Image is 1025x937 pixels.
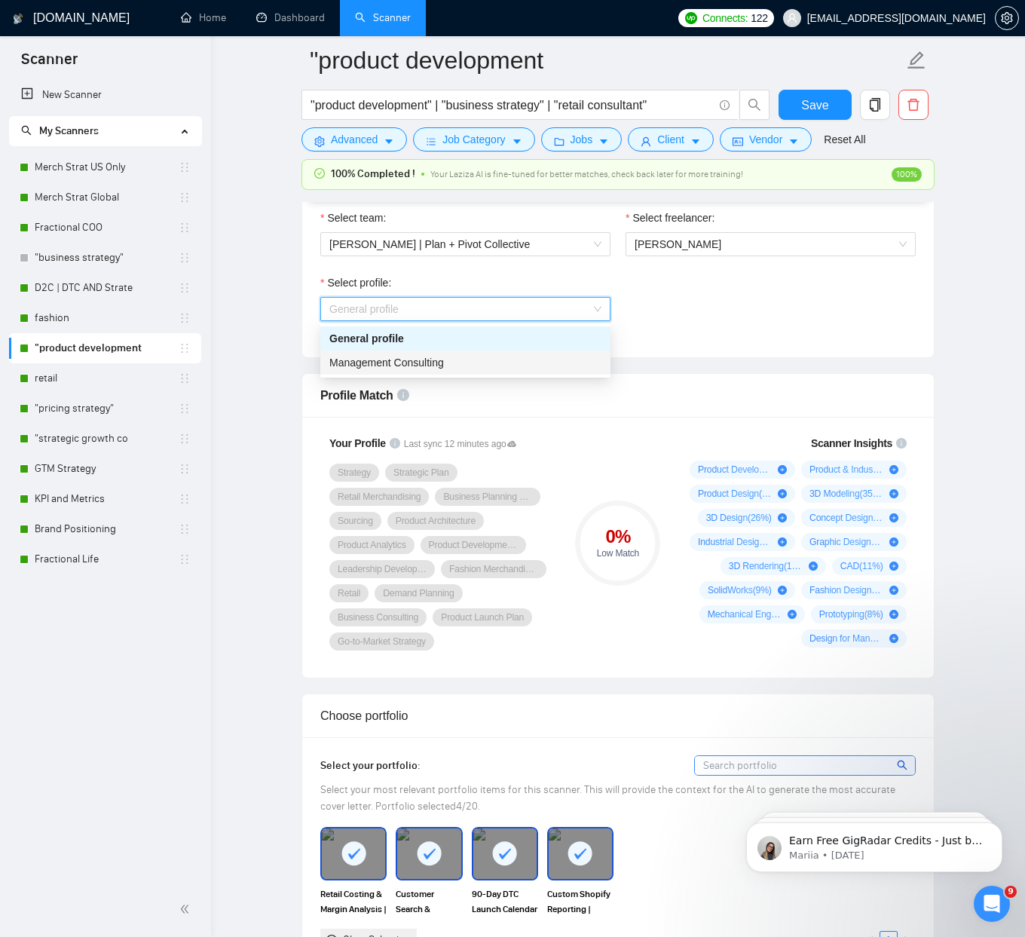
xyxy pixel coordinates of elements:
a: fashion [35,303,179,333]
span: Retail Costing & Margin Analysis | Kitting Strategy for Growth [320,886,387,917]
a: searchScanner [355,11,411,24]
div: General profile [329,330,601,347]
span: Retail [338,587,360,599]
a: retail [35,363,179,393]
li: "product development [9,333,201,363]
span: Julie | Plan + Pivot Collective [329,233,601,256]
span: holder [179,222,191,234]
li: GTM Strategy [9,454,201,484]
div: General profile [320,326,610,351]
li: "business strategy" [9,243,201,273]
iframe: Intercom live chat [974,886,1010,922]
span: Fashion Merchandising [449,563,538,575]
span: search [740,98,769,112]
img: logo [13,7,23,31]
a: homeHome [181,11,226,24]
span: plus-circle [889,610,898,619]
span: Go-to-Market Strategy [338,635,426,648]
a: Reset All [824,131,865,148]
span: search [21,125,32,136]
span: Graphic Design ( 14 %) [809,536,883,548]
a: dashboardDashboard [256,11,325,24]
span: 3D Modeling ( 35 %) [809,488,883,500]
label: Select team: [320,210,386,226]
span: Business Consulting [338,611,418,623]
button: search [739,90,770,120]
img: upwork-logo.png [685,12,697,24]
span: Mechanical Engineering ( 8 %) [708,608,782,620]
a: Brand Positioning [35,514,179,544]
input: Search portfolio [695,756,915,775]
span: plus-circle [889,537,898,547]
span: Select your portfolio: [320,759,421,772]
span: search [897,757,910,773]
li: D2C | DTC AND Strate [9,273,201,303]
button: Save [779,90,852,120]
span: plus-circle [778,465,787,474]
span: Fashion Design ( 8 %) [809,584,883,596]
span: Product Analytics [338,539,406,551]
span: plus-circle [889,586,898,595]
span: caret-down [690,136,701,147]
span: Advanced [331,131,378,148]
li: Brand Positioning [9,514,201,544]
button: settingAdvancedcaret-down [301,127,407,152]
input: Search Freelance Jobs... [311,96,713,115]
span: Demand Planning [383,587,454,599]
span: holder [179,493,191,505]
a: setting [995,12,1019,24]
span: Concept Design ( 19 %) [809,512,883,524]
span: caret-down [788,136,799,147]
li: Merch Strat Global [9,182,201,213]
button: userClientcaret-down [628,127,714,152]
span: CAD ( 11 %) [840,560,883,572]
span: Product Launch Plan [441,611,524,623]
span: Your Profile [329,437,386,449]
span: copy [861,98,889,112]
span: 9 [1005,886,1017,898]
div: Choose portfolio [320,694,916,737]
span: Scanner Insights [811,438,892,449]
span: Product Design ( 48 %) [698,488,772,500]
span: Select profile: [327,274,391,291]
a: GTM Strategy [35,454,179,484]
span: setting [314,136,325,147]
span: holder [179,191,191,204]
span: holder [179,312,191,324]
span: holder [179,463,191,475]
span: caret-down [384,136,394,147]
button: copy [860,90,890,120]
span: My Scanners [21,124,99,137]
span: Save [801,96,828,115]
span: Select your most relevant portfolio items for this scanner. This will provide the context for the... [320,783,895,813]
li: fashion [9,303,201,333]
span: caret-down [512,136,522,147]
span: Job Category [442,131,505,148]
span: Client [657,131,684,148]
a: "product development [35,333,179,363]
span: delete [899,98,928,112]
span: Sourcing [338,515,373,527]
span: plus-circle [889,562,898,571]
span: Product Development ( 56 %) [698,464,772,476]
a: "strategic growth co [35,424,179,454]
span: Custom Shopify Reporting | Retail & E-commerce Analytics Builds [547,886,613,917]
span: plus-circle [778,489,787,498]
span: Scanner [9,48,90,80]
span: Customer Search & Sentiment Analysis | Retail, CPG & E-commerce [396,886,462,917]
span: holder [179,433,191,445]
span: SolidWorks ( 9 %) [708,584,772,596]
a: KPI and Metrics [35,484,179,514]
li: KPI and Metrics [9,484,201,514]
span: Design for Manufacturing ( 7 %) [809,632,883,645]
span: Connects: [702,10,748,26]
span: [PERSON_NAME] [635,238,721,250]
a: Merch Strat US Only [35,152,179,182]
span: plus-circle [809,562,818,571]
span: Product & Industrial Design ( 48 %) [809,464,883,476]
span: Industrial Design ( 18 %) [698,536,772,548]
span: holder [179,282,191,294]
span: bars [426,136,436,147]
span: plus-circle [889,465,898,474]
